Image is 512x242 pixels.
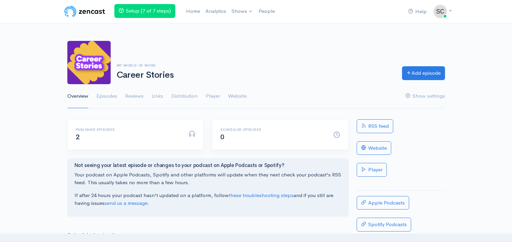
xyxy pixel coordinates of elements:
a: send us a message [105,200,148,206]
a: RSS feed [357,119,393,133]
h4: Not seeing your latest episode or changes to your podcast on Apple Podcasts or Spotify? [74,163,341,168]
a: Reviews [125,84,143,108]
a: these troubleshooting steps [229,192,293,198]
a: Player [206,84,220,108]
a: Episodes [96,84,117,108]
a: Overview [67,84,88,108]
a: Setup (7 of 7 steps) [114,4,175,18]
h3: Scheduled episodes [67,233,349,239]
a: Add episode [402,66,445,80]
p: Your podcast on Apple Podcasts, Spotify and other platforms will update when they next check your... [74,171,341,186]
span: 0 [220,133,224,141]
a: Distribution [171,84,198,108]
a: Home [183,4,203,19]
h6: Published episodes [76,128,181,131]
a: Help [405,4,429,19]
img: ZenCast Logo [63,5,106,18]
h6: Scheduled episodes [220,128,325,131]
a: Shows [229,4,256,19]
span: 2 [76,133,80,141]
a: Spotify Podcasts [357,218,411,232]
a: Show settings [405,84,445,108]
h6: My World of Work [117,64,394,67]
a: Apple Podcasts [357,196,409,210]
a: Website [357,141,391,155]
a: People [256,4,277,19]
a: Player [357,163,387,177]
a: Links [152,84,163,108]
a: Website [228,84,247,108]
p: If after 24 hours your podcast hasn't updated on a platform, follow and if you still are having i... [74,192,341,207]
img: ... [433,5,447,18]
h1: Career Stories [117,70,394,80]
a: Analytics [203,4,229,19]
